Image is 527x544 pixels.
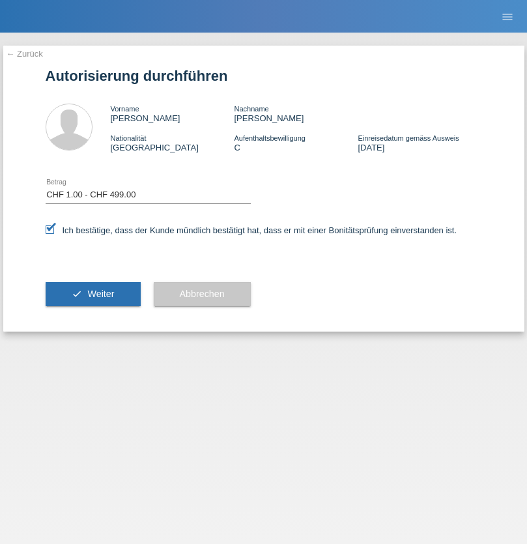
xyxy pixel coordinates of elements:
[358,133,481,152] div: [DATE]
[111,105,139,113] span: Vorname
[46,68,482,84] h1: Autorisierung durchführen
[234,134,305,142] span: Aufenthaltsbewilligung
[7,49,43,59] a: ← Zurück
[180,289,225,299] span: Abbrechen
[494,12,520,20] a: menu
[87,289,114,299] span: Weiter
[234,133,358,152] div: C
[111,104,235,123] div: [PERSON_NAME]
[72,289,82,299] i: check
[46,282,141,307] button: check Weiter
[154,282,251,307] button: Abbrechen
[358,134,459,142] span: Einreisedatum gemäss Ausweis
[111,134,147,142] span: Nationalität
[111,133,235,152] div: [GEOGRAPHIC_DATA]
[46,225,457,235] label: Ich bestätige, dass der Kunde mündlich bestätigt hat, dass er mit einer Bonitätsprüfung einversta...
[234,105,268,113] span: Nachname
[501,10,514,23] i: menu
[234,104,358,123] div: [PERSON_NAME]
